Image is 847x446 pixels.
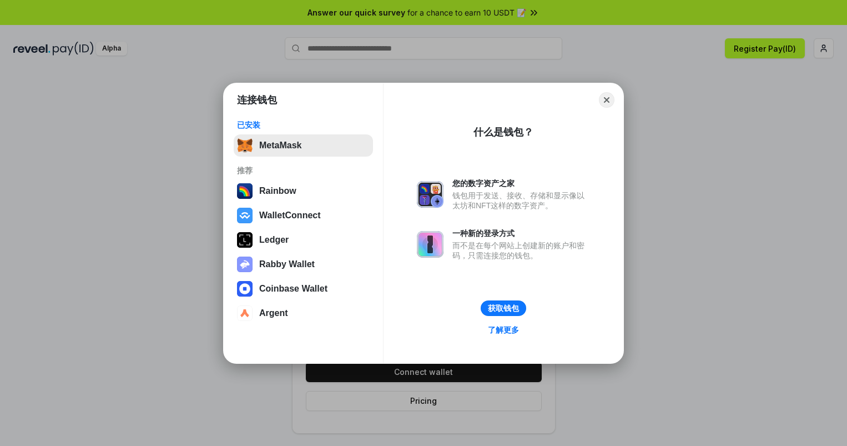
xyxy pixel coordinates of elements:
div: 钱包用于发送、接收、存储和显示像以太坊和NFT这样的数字资产。 [452,191,590,211]
button: Rabby Wallet [234,253,373,275]
div: 获取钱包 [488,303,519,313]
button: Ledger [234,229,373,251]
img: svg+xml,%3Csvg%20width%3D%2228%22%20height%3D%2228%22%20viewBox%3D%220%200%2028%2028%22%20fill%3D... [237,281,253,297]
button: Close [599,92,614,108]
h1: 连接钱包 [237,93,277,107]
img: svg+xml,%3Csvg%20xmlns%3D%22http%3A%2F%2Fwww.w3.org%2F2000%2Fsvg%22%20fill%3D%22none%22%20viewBox... [237,257,253,272]
button: MetaMask [234,134,373,157]
button: 获取钱包 [481,300,526,316]
div: WalletConnect [259,211,321,221]
img: svg+xml,%3Csvg%20xmlns%3D%22http%3A%2F%2Fwww.w3.org%2F2000%2Fsvg%22%20fill%3D%22none%22%20viewBox... [417,181,443,208]
a: 了解更多 [481,323,526,337]
button: Coinbase Wallet [234,278,373,300]
img: svg+xml,%3Csvg%20width%3D%22120%22%20height%3D%22120%22%20viewBox%3D%220%200%20120%20120%22%20fil... [237,183,253,199]
div: Rabby Wallet [259,259,315,269]
div: 您的数字资产之家 [452,178,590,188]
div: MetaMask [259,141,301,151]
div: Argent [259,308,288,318]
div: 已安装 [237,120,370,130]
div: 什么是钱包？ [473,126,533,139]
div: 而不是在每个网站上创建新的账户和密码，只需连接您的钱包。 [452,240,590,260]
button: WalletConnect [234,204,373,227]
div: 一种新的登录方式 [452,228,590,238]
div: Rainbow [259,186,296,196]
img: svg+xml,%3Csvg%20xmlns%3D%22http%3A%2F%2Fwww.w3.org%2F2000%2Fsvg%22%20width%3D%2228%22%20height%3... [237,232,253,248]
img: svg+xml,%3Csvg%20fill%3D%22none%22%20height%3D%2233%22%20viewBox%3D%220%200%2035%2033%22%20width%... [237,138,253,153]
div: Ledger [259,235,289,245]
img: svg+xml,%3Csvg%20width%3D%2228%22%20height%3D%2228%22%20viewBox%3D%220%200%2028%2028%22%20fill%3D... [237,305,253,321]
div: 了解更多 [488,325,519,335]
button: Rainbow [234,180,373,202]
div: 推荐 [237,166,370,176]
div: Coinbase Wallet [259,284,327,294]
button: Argent [234,302,373,324]
img: svg+xml,%3Csvg%20width%3D%2228%22%20height%3D%2228%22%20viewBox%3D%220%200%2028%2028%22%20fill%3D... [237,208,253,223]
img: svg+xml,%3Csvg%20xmlns%3D%22http%3A%2F%2Fwww.w3.org%2F2000%2Fsvg%22%20fill%3D%22none%22%20viewBox... [417,231,443,258]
